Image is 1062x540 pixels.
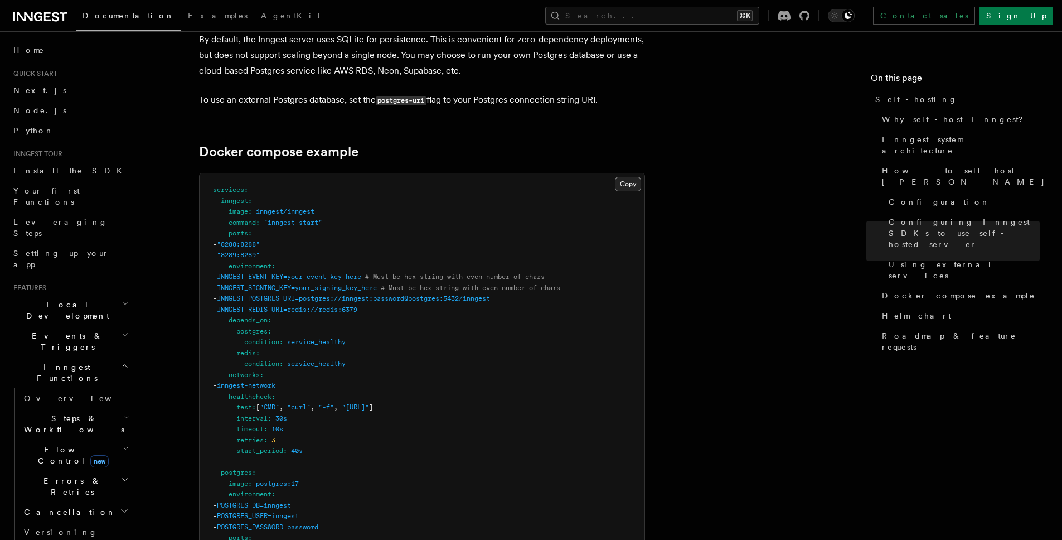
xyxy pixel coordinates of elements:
[9,295,131,326] button: Local Development
[271,490,275,498] span: :
[889,196,990,208] span: Configuration
[188,11,248,20] span: Examples
[20,408,131,440] button: Steps & Workflows
[287,338,346,346] span: service_healthy
[287,403,311,411] span: "curl"
[229,480,248,488] span: image
[24,528,98,537] span: Versioning
[279,360,283,368] span: :
[877,129,1040,161] a: Inngest system architecture
[334,403,338,411] span: ,
[213,512,217,520] span: -
[217,523,318,531] span: POSTGRES_PASSWORD=password
[252,469,256,476] span: :
[217,502,291,509] span: POSTGRES_DB=inngest
[9,357,131,388] button: Inngest Functions
[229,229,248,237] span: ports
[9,80,131,100] a: Next.js
[376,96,426,105] code: postgres-uri
[13,86,66,95] span: Next.js
[381,284,560,292] span: # Must be hex string with even number of chars
[9,330,122,353] span: Events & Triggers
[882,290,1035,301] span: Docker compose example
[264,425,268,433] span: :
[213,186,244,194] span: services
[13,126,54,135] span: Python
[199,92,645,108] p: To use an external Postgres database, set the flag to your Postgres connection string URI.
[213,273,217,281] span: -
[9,150,62,158] span: Inngest tour
[90,455,109,467] span: new
[236,447,283,455] span: start_period
[264,219,322,226] span: "inngest start"
[979,7,1053,25] a: Sign Up
[252,403,256,411] span: :
[268,327,271,335] span: :
[76,3,181,31] a: Documentation
[260,371,264,379] span: :
[318,403,334,411] span: "-f"
[260,403,279,411] span: "CMD"
[13,45,45,56] span: Home
[213,382,217,389] span: -
[229,316,268,324] span: depends_on
[884,254,1040,286] a: Using external services
[254,3,327,30] a: AgentKit
[213,295,217,302] span: -
[871,89,1040,109] a: Self-hosting
[20,502,131,522] button: Cancellation
[20,475,121,498] span: Errors & Retries
[9,283,46,292] span: Features
[236,349,256,357] span: redis
[213,523,217,531] span: -
[244,360,279,368] span: condition
[877,161,1040,192] a: How to self-host [PERSON_NAME]
[884,192,1040,212] a: Configuration
[13,166,129,175] span: Install the SDK
[248,197,252,205] span: :
[181,3,254,30] a: Examples
[275,414,287,422] span: 30s
[9,243,131,274] a: Setting up your app
[271,393,275,401] span: :
[13,218,108,238] span: Leveraging Steps
[229,393,271,401] span: healthcheck
[229,371,260,379] span: networks
[882,165,1045,187] span: How to self-host [PERSON_NAME]
[256,219,260,226] span: :
[229,490,271,498] span: environment
[199,144,358,160] a: Docker compose example
[268,414,271,422] span: :
[13,186,80,206] span: Your first Functions
[20,388,131,408] a: Overview
[261,11,320,20] span: AgentKit
[217,295,490,302] span: INNGEST_POSTGRES_URI=postgres://inngest:password@postgres:5432/inngest
[213,284,217,292] span: -
[229,262,271,270] span: environment
[873,7,975,25] a: Contact sales
[279,403,283,411] span: ,
[9,212,131,243] a: Leveraging Steps
[236,403,252,411] span: test
[256,208,314,215] span: inngest/inngest
[236,327,268,335] span: postgres
[615,177,641,191] button: Copy
[221,469,252,476] span: postgres
[236,425,264,433] span: timeout
[882,330,1040,353] span: Roadmap & feature requests
[889,259,1040,281] span: Using external services
[217,240,260,248] span: "8288:8288"
[24,394,139,403] span: Overview
[221,197,248,205] span: inngest
[217,251,260,259] span: "8289:8289"
[283,447,287,455] span: :
[9,40,131,60] a: Home
[369,403,373,411] span: ]
[20,413,124,435] span: Steps & Workflows
[20,444,123,466] span: Flow Control
[882,310,951,321] span: Helm chart
[882,134,1040,156] span: Inngest system architecture
[884,212,1040,254] a: Configuring Inngest SDKs to use self-hosted server
[256,480,299,488] span: postgres:17
[199,32,645,79] p: By default, the Inngest server uses SQLite for persistence. This is convenient for zero-dependenc...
